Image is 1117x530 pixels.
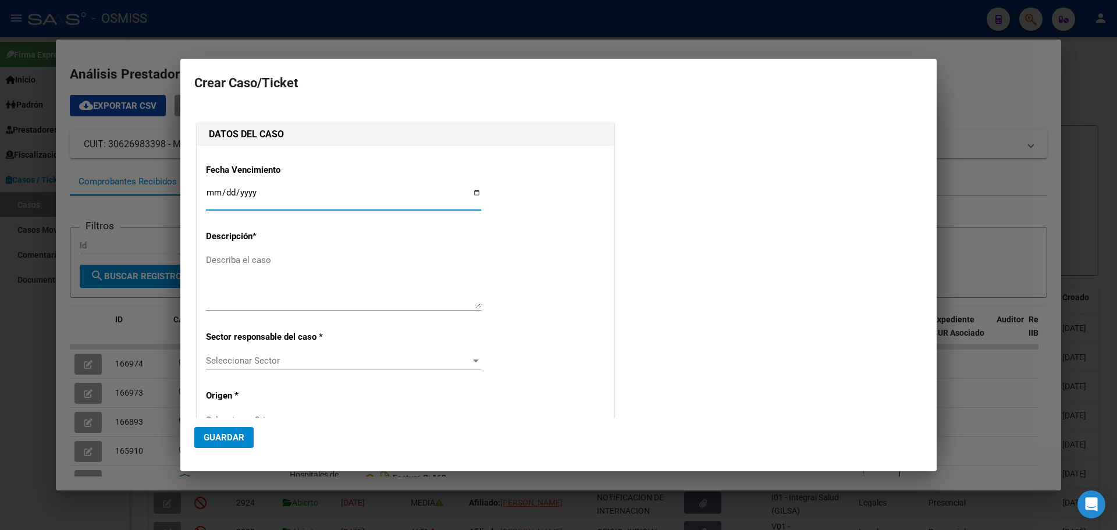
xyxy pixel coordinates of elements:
button: Guardar [194,427,254,448]
div: Open Intercom Messenger [1077,490,1105,518]
p: Descripción [206,230,326,243]
p: Sector responsable del caso * [206,330,326,344]
p: Fecha Vencimiento [206,163,326,177]
span: Seleccionar Origen [206,415,471,425]
strong: DATOS DEL CASO [209,129,284,140]
h2: Crear Caso/Ticket [194,72,923,94]
span: Seleccionar Sector [206,355,471,366]
span: Guardar [204,432,244,443]
p: Origen * [206,389,326,403]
